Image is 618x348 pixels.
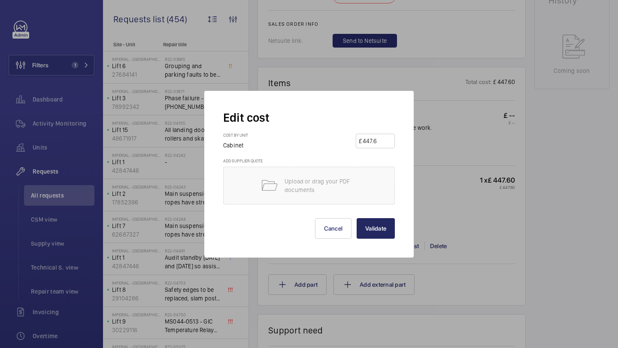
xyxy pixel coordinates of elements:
span: Cabinet [223,142,243,149]
p: Upload or drag your PDF documents [285,177,357,194]
h3: Cost by unit [223,132,252,141]
h3: Add supplier quote [223,158,395,167]
button: Cancel [315,218,352,239]
input: -- [362,134,392,148]
div: £ [359,137,362,145]
h2: Edit cost [223,110,395,126]
button: Validate [357,218,395,239]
